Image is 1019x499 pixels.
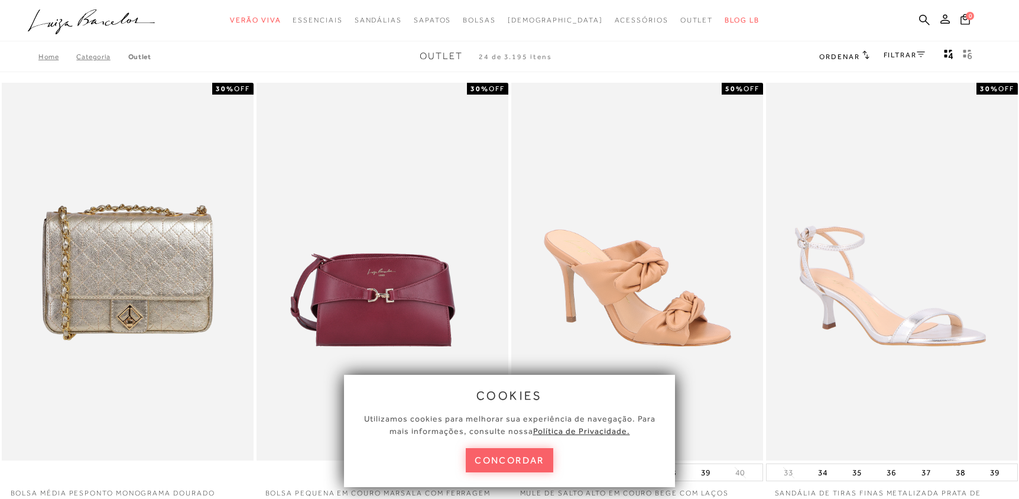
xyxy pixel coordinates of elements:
span: Verão Viva [230,16,281,24]
span: Essenciais [293,16,342,24]
a: noSubCategoriesText [508,9,603,31]
a: categoryNavScreenReaderText [463,9,496,31]
button: gridText6Desc [959,48,976,64]
a: SANDÁLIA DE TIRAS FINAS METALIZADA PRATA DE SALTO MÉDIO SANDÁLIA DE TIRAS FINAS METALIZADA PRATA ... [767,85,1017,459]
a: Outlet [128,53,151,61]
a: categoryNavScreenReaderText [293,9,342,31]
span: Outlet [420,51,463,61]
button: 39 [986,464,1003,481]
span: Ordenar [819,53,859,61]
span: [DEMOGRAPHIC_DATA] [508,16,603,24]
span: Sandálias [355,16,402,24]
button: Mostrar 4 produtos por linha [940,48,957,64]
span: OFF [998,85,1014,93]
span: OFF [489,85,505,93]
strong: 30% [980,85,998,93]
button: 0 [957,13,973,29]
a: categoryNavScreenReaderText [414,9,451,31]
a: MULE DE SALTO ALTO EM COURO BEGE COM LAÇOS MULE DE SALTO ALTO EM COURO BEGE COM LAÇOS [512,85,762,459]
a: FILTRAR [884,51,925,59]
button: 38 [952,464,969,481]
button: 34 [814,464,831,481]
span: OFF [744,85,760,93]
a: Bolsa média pesponto monograma dourado [2,481,254,498]
button: 37 [918,464,934,481]
span: 24 de 3.195 itens [479,53,552,61]
span: OFF [234,85,250,93]
a: Política de Privacidade. [533,426,630,436]
strong: 30% [216,85,234,93]
span: Utilizamos cookies para melhorar sua experiência de navegação. Para mais informações, consulte nossa [364,414,655,436]
button: 36 [883,464,900,481]
button: 35 [849,464,865,481]
a: categoryNavScreenReaderText [615,9,668,31]
button: 33 [780,467,797,478]
span: Outlet [680,16,713,24]
img: Bolsa média pesponto monograma dourado [3,85,252,459]
span: Sapatos [414,16,451,24]
span: Bolsas [463,16,496,24]
button: 39 [697,464,714,481]
button: 40 [732,467,748,478]
span: cookies [476,389,543,402]
button: concordar [466,448,553,472]
span: 0 [966,12,974,20]
span: Acessórios [615,16,668,24]
img: SANDÁLIA DE TIRAS FINAS METALIZADA PRATA DE SALTO MÉDIO [767,85,1017,459]
a: categoryNavScreenReaderText [355,9,402,31]
a: BLOG LB [725,9,759,31]
a: Home [38,53,76,61]
a: categoryNavScreenReaderText [230,9,281,31]
strong: 50% [725,85,744,93]
a: categoryNavScreenReaderText [680,9,713,31]
strong: 30% [470,85,489,93]
a: Categoria [76,53,128,61]
span: BLOG LB [725,16,759,24]
a: BOLSA PEQUENA EM COURO MARSALA COM FERRAGEM EM GANCHO BOLSA PEQUENA EM COURO MARSALA COM FERRAGEM... [258,85,507,459]
img: BOLSA PEQUENA EM COURO MARSALA COM FERRAGEM EM GANCHO [258,85,507,459]
img: MULE DE SALTO ALTO EM COURO BEGE COM LAÇOS [512,85,762,459]
a: Bolsa média pesponto monograma dourado Bolsa média pesponto monograma dourado [3,85,252,459]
